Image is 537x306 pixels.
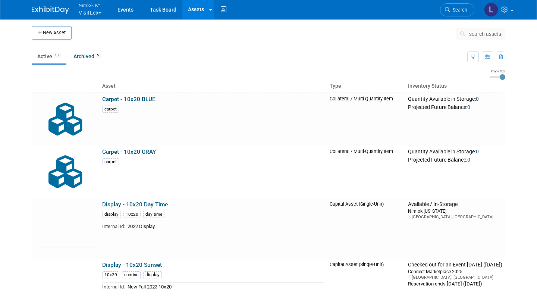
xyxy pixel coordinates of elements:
[125,222,324,231] td: 2022 Display
[327,80,405,93] th: Type
[484,3,498,17] img: Luc Schaefer
[102,149,156,155] a: Carpet - 10x20 GRAY
[32,6,69,14] img: ExhibitDay
[467,157,470,163] span: 0
[102,211,121,218] div: display
[327,146,405,198] td: Collateral / Multi-Quantity Item
[102,106,119,113] div: carpet
[456,28,505,40] button: search assets
[102,262,162,268] a: Display - 10x20 Sunset
[408,275,502,280] div: [GEOGRAPHIC_DATA], [GEOGRAPHIC_DATA]
[102,96,156,103] a: Carpet - 10x20 BLUE
[143,271,162,278] div: display
[102,222,125,231] td: Internal Id:
[102,158,119,165] div: carpet
[408,155,502,163] div: Projected Future Balance:
[467,104,470,110] span: 0
[123,211,141,218] div: 10x20
[35,149,96,195] img: Collateral-Icon-2.png
[408,149,502,155] div: Quantity Available in Storage:
[408,208,502,214] div: Nimlok [US_STATE]
[408,214,502,220] div: [GEOGRAPHIC_DATA], [GEOGRAPHIC_DATA]
[102,201,168,208] a: Display - 10x20 Day Time
[408,280,502,287] div: Reservation ends [DATE] ([DATE])
[476,96,479,102] span: 0
[408,268,502,275] div: Connect Marketplace 2025
[490,69,505,74] div: Image Size
[327,198,405,259] td: Capital Asset (Single-Unit)
[408,262,502,268] div: Checked out for an Event [DATE] ([DATE])
[469,31,501,37] span: search assets
[102,282,125,291] td: Internal Id:
[408,96,502,103] div: Quantity Available in Storage:
[32,26,72,40] button: New Asset
[53,53,61,58] span: 13
[327,93,405,146] td: Collateral / Multi-Quantity Item
[125,282,324,291] td: New Fall 2023 10x20
[408,201,502,208] div: Available / In-Storage
[99,80,327,93] th: Asset
[450,7,467,13] span: Search
[476,149,479,154] span: 0
[122,271,141,278] div: sunrise
[102,271,119,278] div: 10x20
[440,3,474,16] a: Search
[35,96,96,143] img: Collateral-Icon-2.png
[32,49,66,63] a: Active13
[68,49,107,63] a: Archived5
[95,53,101,58] span: 5
[79,1,101,9] span: Nimlok KY
[143,211,164,218] div: day time
[408,103,502,111] div: Projected Future Balance:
